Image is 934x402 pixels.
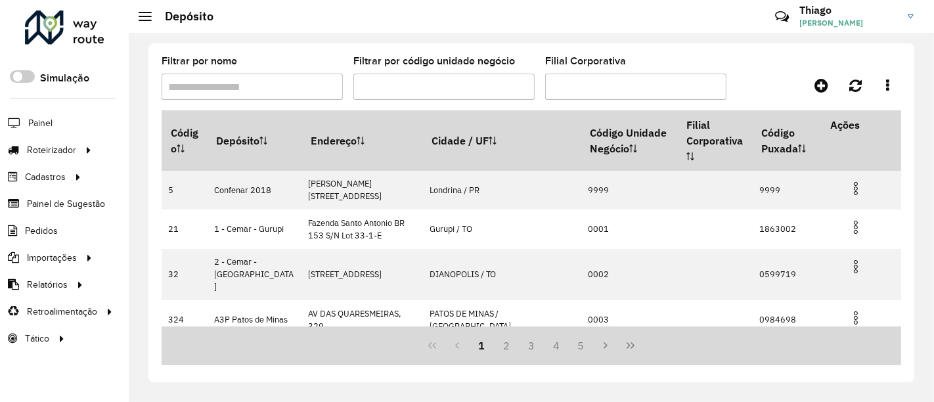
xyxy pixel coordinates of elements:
[422,249,581,301] td: DIANOPOLIS / TO
[162,210,208,248] td: 21
[494,333,519,358] button: 2
[162,171,208,210] td: 5
[162,53,237,69] label: Filtrar por nome
[27,251,77,265] span: Importações
[301,171,422,210] td: [PERSON_NAME][STREET_ADDRESS]
[25,170,66,184] span: Cadastros
[618,333,643,358] button: Last Page
[353,53,515,69] label: Filtrar por código unidade negócio
[422,210,581,248] td: Gurupi / TO
[162,111,208,171] th: Código
[208,171,301,210] td: Confenar 2018
[208,111,301,171] th: Depósito
[162,300,208,339] td: 324
[27,143,76,157] span: Roteirizador
[25,224,58,238] span: Pedidos
[753,210,822,248] td: 1863002
[301,210,422,248] td: Fazenda Santo Antonio BR 153 S/N Lot 33-1-E
[753,171,822,210] td: 9999
[208,300,301,339] td: A3P Patos de Minas
[799,17,898,29] span: [PERSON_NAME]
[545,53,626,69] label: Filial Corporativa
[422,171,581,210] td: Londrina / PR
[618,4,755,39] div: Críticas? Dúvidas? Elogios? Sugestões? Entre em contato conosco!
[40,70,89,86] label: Simulação
[208,210,301,248] td: 1 - Cemar - Gurupi
[301,300,422,339] td: AV DAS QUARESMEIRAS, 329
[677,111,752,171] th: Filial Corporativa
[301,111,422,171] th: Endereço
[569,333,594,358] button: 5
[301,249,422,301] td: [STREET_ADDRESS]
[581,249,677,301] td: 0002
[152,9,213,24] h2: Depósito
[768,3,796,31] a: Contato Rápido
[822,111,901,139] th: Ações
[208,249,301,301] td: 2 - Cemar - [GEOGRAPHIC_DATA]
[753,300,822,339] td: 0984698
[519,333,544,358] button: 3
[422,300,581,339] td: PATOS DE MINAS / [GEOGRAPHIC_DATA]
[753,249,822,301] td: 0599719
[799,4,898,16] h3: Thiago
[593,333,618,358] button: Next Page
[27,197,105,211] span: Painel de Sugestão
[28,116,53,130] span: Painel
[581,300,677,339] td: 0003
[27,305,97,319] span: Retroalimentação
[25,332,49,346] span: Tático
[581,111,677,171] th: Código Unidade Negócio
[581,210,677,248] td: 0001
[581,171,677,210] td: 9999
[544,333,569,358] button: 4
[422,111,581,171] th: Cidade / UF
[470,333,495,358] button: 1
[27,278,68,292] span: Relatórios
[162,249,208,301] td: 32
[753,111,822,171] th: Código Puxada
